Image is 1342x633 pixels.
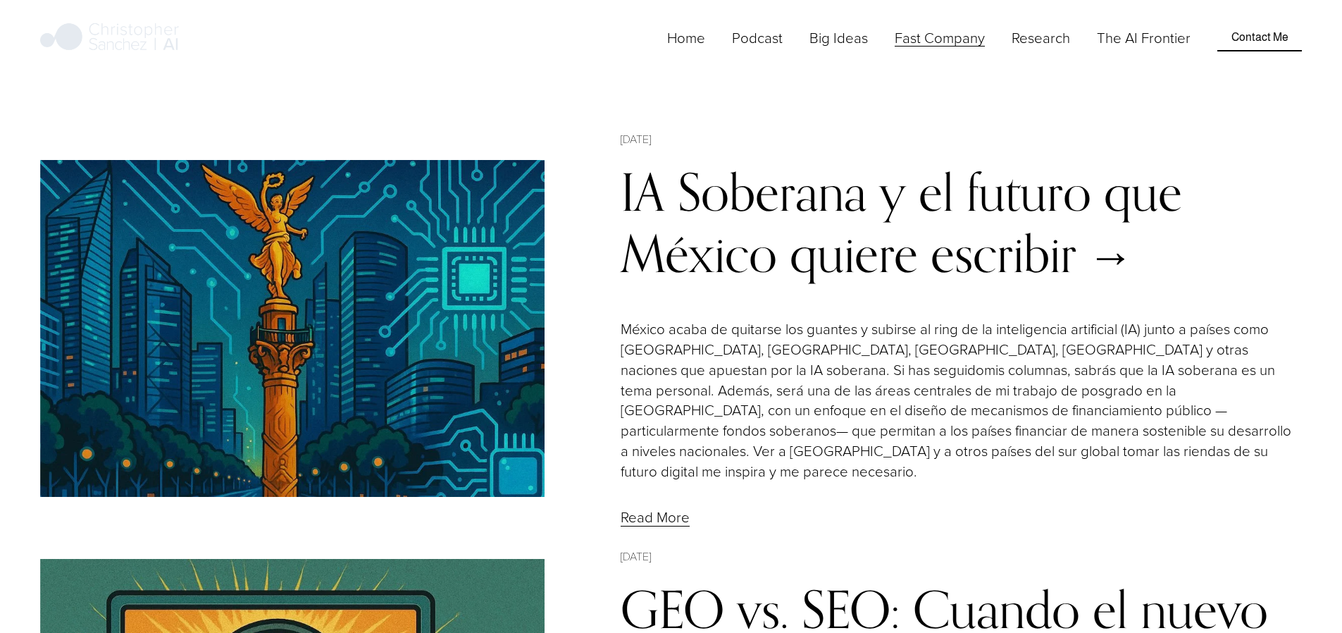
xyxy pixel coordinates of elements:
a: les de mi tr [954,380,1022,400]
a: Home [667,26,705,49]
a: Podcast [732,26,783,49]
a: folder dropdown [1012,26,1070,49]
img: Christopher Sanchez | AI [40,20,179,56]
span: Fast Company [895,27,985,48]
a: Contact Me [1217,24,1301,51]
a: mis columnas [984,359,1067,379]
time: [DATE] [621,548,651,565]
a: IA Soberana y el futuro que México quiere escribir [621,161,1182,285]
a: The AI Frontier [1097,26,1191,49]
a: folder dropdown [809,26,868,49]
span: Research [1012,27,1070,48]
img: IA Soberana y el futuro que México quiere escribir [40,160,545,498]
span: Big Ideas [809,27,868,48]
p: México acaba de quitarse los guantes y subirse al ring de la inteligencia artificial (IA) junto a... [621,319,1302,481]
a: Read More [621,507,690,527]
a: folder dropdown [895,26,985,49]
time: [DATE] [621,130,651,147]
